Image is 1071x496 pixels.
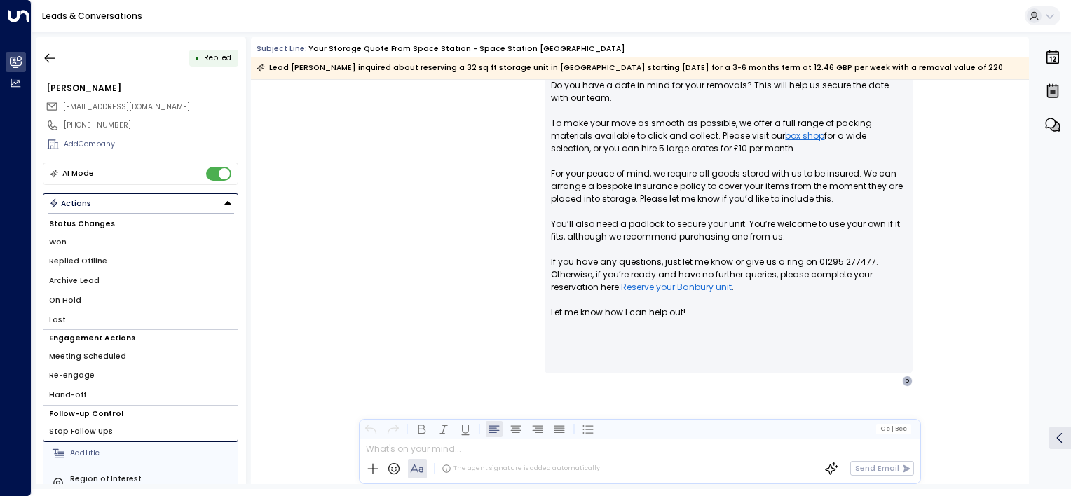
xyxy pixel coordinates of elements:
button: Cc|Bcc [876,424,911,434]
span: Stop Follow Ups [49,426,113,437]
div: Actions [49,198,92,208]
a: box shop [785,130,824,142]
span: [EMAIL_ADDRESS][DOMAIN_NAME] [63,102,190,112]
button: Undo [362,420,379,437]
div: AddCompany [64,139,238,150]
div: [PHONE_NUMBER] [64,120,238,131]
h1: Follow-up Control [43,406,238,422]
h1: Status Changes [43,216,238,232]
span: Cc Bcc [880,425,907,432]
span: Replied Offline [49,256,107,267]
div: D [902,376,913,387]
div: Your storage quote from Space Station - Space Station [GEOGRAPHIC_DATA] [308,43,625,55]
span: Lost [49,315,66,326]
span: damiangrudzien2003@gmail.com [63,102,190,113]
label: Region of Interest [70,474,234,485]
a: Reserve your Banbury unit [621,281,732,294]
span: Won [49,237,67,248]
div: Button group with a nested menu [43,193,238,213]
div: [PERSON_NAME] [46,82,238,95]
span: On Hold [49,295,81,306]
div: • [195,48,200,67]
span: Replied [204,53,231,63]
button: Redo [384,420,401,437]
div: Lead [PERSON_NAME] inquired about reserving a 32 sq ft storage unit in [GEOGRAPHIC_DATA] starting... [257,61,1003,75]
span: Meeting Scheduled [49,351,126,362]
span: Archive Lead [49,275,100,287]
button: Actions [43,193,238,213]
span: Re-engage [49,370,95,381]
a: Leads & Conversations [42,10,142,22]
div: AddTitle [70,448,234,459]
h1: Engagement Actions [43,330,238,346]
div: AI Mode [62,167,94,181]
div: The agent signature is added automatically [442,464,600,474]
span: Hand-off [49,390,86,401]
span: Subject Line: [257,43,307,54]
span: | [891,425,893,432]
